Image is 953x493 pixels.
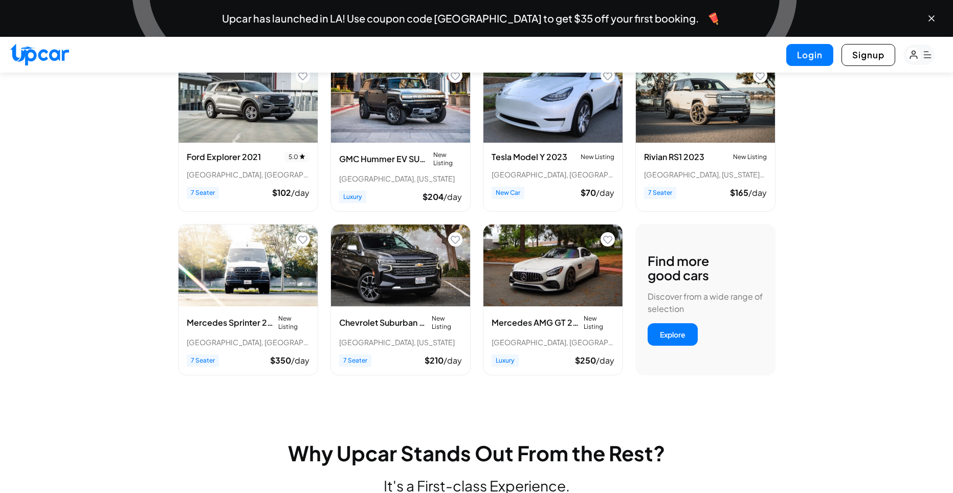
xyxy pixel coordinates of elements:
img: Upcar Logo [10,43,69,65]
button: Add to favorites [753,69,767,83]
span: $ 102 [272,187,291,198]
span: Upcar has launched in LA! Use coupon code [GEOGRAPHIC_DATA] to get $35 off your first booking. [222,13,699,24]
span: /day [596,187,614,198]
button: Add to favorites [448,69,462,83]
img: Mercedes Sprinter 2025 [179,225,318,306]
span: /day [444,355,462,366]
img: Rivian RS1 2023 [636,61,775,143]
h3: Mercedes AMG GT 2020 [492,317,580,329]
img: Chevrolet Suburban 2022 [331,225,470,306]
span: $ 210 [425,355,444,366]
img: star [299,153,305,160]
div: View details for Rivian RS1 2023 [635,60,775,212]
span: New Listing [433,151,461,167]
div: 5.0 [284,152,309,162]
div: [GEOGRAPHIC_DATA], [GEOGRAPHIC_DATA] [492,169,614,180]
button: Add to favorites [601,232,615,246]
button: Add to favorites [296,232,310,246]
button: Signup [841,44,895,66]
button: Close banner [926,13,937,24]
button: Login [786,44,833,66]
button: Add to favorites [296,69,310,83]
img: Mercedes AMG GT 2020 [483,225,623,306]
span: $ 204 [423,191,444,202]
div: [GEOGRAPHIC_DATA], [GEOGRAPHIC_DATA] [492,337,614,347]
h3: Rivian RS1 2023 [644,151,704,163]
h2: Why Upcar Stands Out From the Rest? [178,441,775,465]
span: /day [291,187,309,198]
div: [GEOGRAPHIC_DATA], [US_STATE] [339,173,462,184]
div: [GEOGRAPHIC_DATA], [US_STATE] [339,337,462,347]
span: /day [748,187,767,198]
div: View details for Chevrolet Suburban 2022 [330,224,471,375]
span: New Listing [584,315,614,331]
div: View details for Ford Explorer 2021 [178,60,318,212]
span: New Listing [432,315,461,331]
span: New Listing [278,315,309,331]
img: Tesla Model Y 2023 [483,61,623,143]
span: Luxury [492,354,519,367]
span: 7 Seater [187,354,219,367]
span: $ 165 [730,187,748,198]
div: View details for Tesla Model Y 2023 [483,60,623,212]
div: [GEOGRAPHIC_DATA], [GEOGRAPHIC_DATA] [187,337,309,347]
h3: Find more good cars [648,254,709,282]
span: New Car [492,187,524,199]
h3: Ford Explorer 2021 [187,151,261,163]
h3: Tesla Model Y 2023 [492,151,567,163]
span: New Listing [733,153,767,161]
span: 7 Seater [339,354,371,367]
span: /day [596,355,614,366]
span: 7 Seater [644,187,676,199]
h3: Mercedes Sprinter 2025 [187,317,275,329]
button: Explore [648,323,698,346]
div: [GEOGRAPHIC_DATA], [US_STATE] • 2 trips [644,169,767,180]
img: Ford Explorer 2021 [179,61,318,143]
button: Add to favorites [601,69,615,83]
div: [GEOGRAPHIC_DATA], [GEOGRAPHIC_DATA] • 2 trips [187,169,309,180]
span: 7 Seater [187,187,219,199]
span: $ 250 [575,355,596,366]
h3: GMC Hummer EV SUV 2024 [339,153,430,165]
div: View details for Mercedes Sprinter 2025 [178,224,318,375]
span: /day [444,191,462,202]
span: $ 70 [581,187,596,198]
span: New Listing [581,153,614,161]
button: Add to favorites [448,232,462,246]
div: View details for Mercedes AMG GT 2020 [483,224,623,375]
span: Luxury [339,191,366,203]
div: View details for GMC Hummer EV SUV 2024 [330,60,471,212]
p: Discover from a wide range of selection [648,290,763,315]
span: /day [291,355,309,366]
img: GMC Hummer EV SUV 2024 [331,61,470,143]
h3: Chevrolet Suburban 2022 [339,317,428,329]
span: $ 350 [270,355,291,366]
